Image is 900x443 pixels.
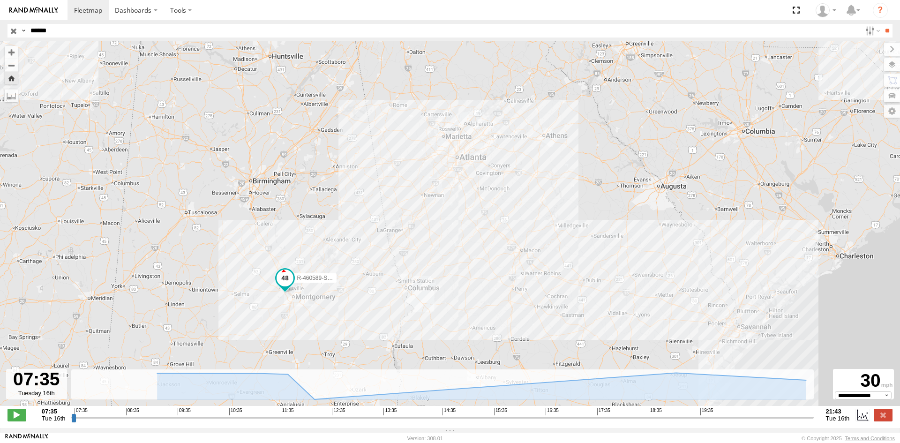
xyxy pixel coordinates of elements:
[845,435,895,441] a: Terms and Conditions
[873,3,888,18] i: ?
[297,274,339,281] span: R-460589-Swing
[42,415,66,422] span: Tue 16th Sep 2025
[812,3,840,17] div: James Nichols
[649,408,662,415] span: 18:35
[281,408,294,415] span: 11:35
[862,24,882,38] label: Search Filter Options
[332,408,345,415] span: 12:35
[5,89,18,102] label: Measure
[874,409,892,421] label: Close
[5,46,18,59] button: Zoom in
[826,415,850,422] span: Tue 16th Sep 2025
[7,409,26,421] label: Play/Stop
[802,435,895,441] div: © Copyright 2025 -
[494,408,507,415] span: 15:35
[9,7,58,14] img: rand-logo.svg
[42,408,66,415] strong: 07:35
[383,408,397,415] span: 13:35
[229,408,242,415] span: 10:35
[700,408,713,415] span: 19:35
[5,434,48,443] a: Visit our Website
[178,408,191,415] span: 09:35
[75,408,88,415] span: 07:35
[407,435,443,441] div: Version: 308.01
[5,72,18,84] button: Zoom Home
[826,408,850,415] strong: 21:43
[20,24,27,38] label: Search Query
[126,408,139,415] span: 08:35
[5,59,18,72] button: Zoom out
[834,370,892,391] div: 30
[884,105,900,118] label: Map Settings
[597,408,610,415] span: 17:35
[546,408,559,415] span: 16:35
[442,408,456,415] span: 14:35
